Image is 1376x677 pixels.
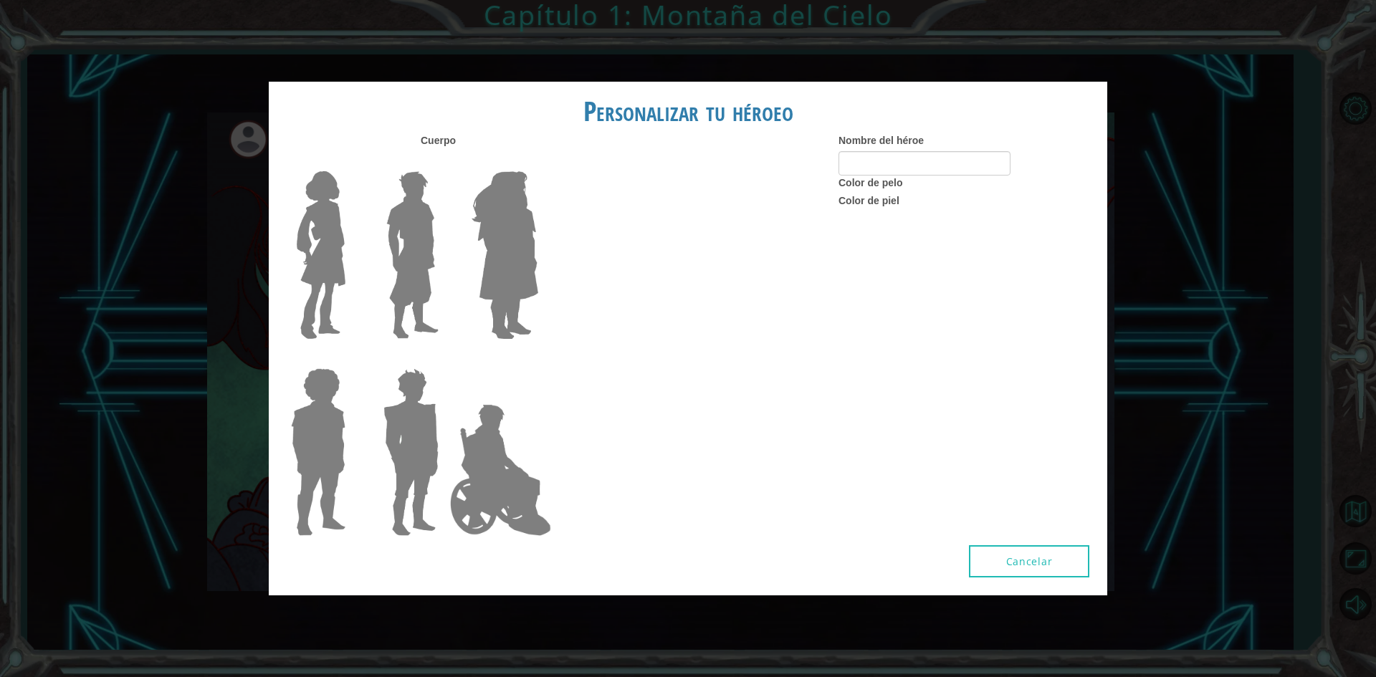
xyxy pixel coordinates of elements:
[378,362,444,542] img: Hero Garnet
[381,165,444,345] img: Hero Lars
[421,133,456,148] label: Cuerpo
[269,96,1107,126] h1: Personalizar tu héroeo
[838,133,924,148] label: Nombre del héroe
[291,165,351,345] img: Hero Connie
[969,545,1089,577] button: Cancelar
[444,398,557,542] img: Hero Jamie
[285,362,351,542] img: Hero Steven
[838,176,902,190] label: Color de pelo
[838,193,899,208] label: Color de piel
[466,165,544,345] img: Hero Amethyst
